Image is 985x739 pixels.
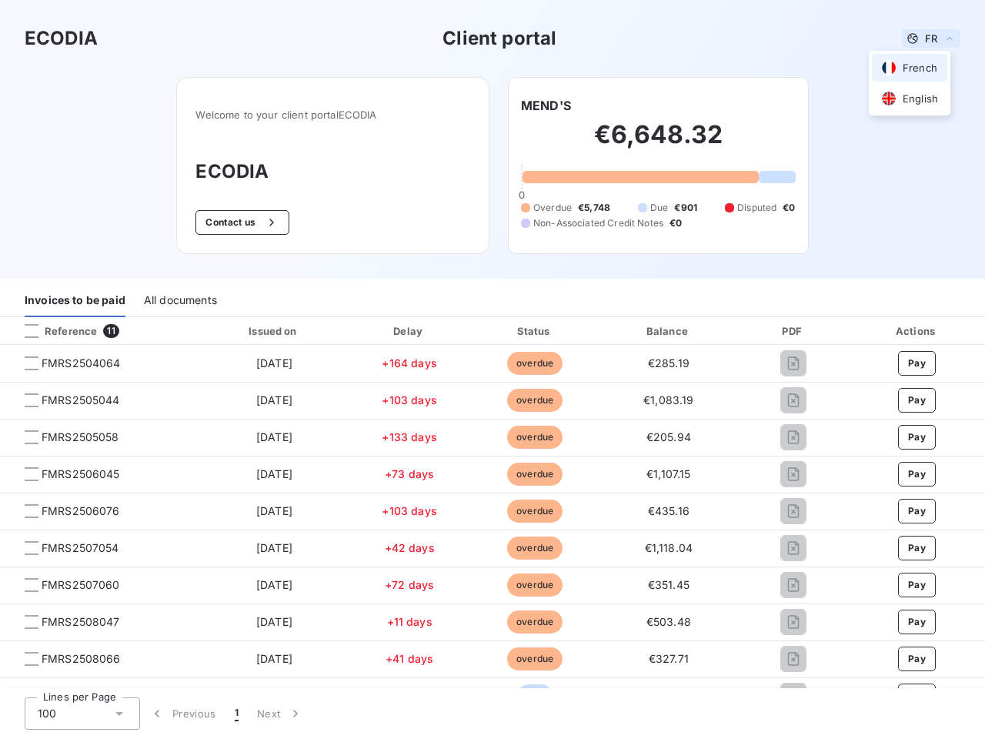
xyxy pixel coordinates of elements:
span: overdue [507,500,563,523]
div: Status [474,323,596,339]
span: €285.19 [648,356,689,369]
span: +103 days [382,393,436,406]
button: Pay [898,425,936,450]
button: Pay [898,462,936,487]
span: +164 days [382,356,436,369]
h3: ECODIA [25,25,98,52]
span: overdue [507,352,563,375]
span: overdue [507,537,563,560]
span: €0 [783,201,795,215]
span: FMRS2505044 [42,393,120,408]
span: [DATE] [256,541,292,554]
span: FMRS2507054 [42,540,119,556]
div: Issued on [203,323,345,339]
span: €1,083.19 [643,393,693,406]
div: Actions [852,323,982,339]
span: FMRS2508047 [42,614,120,630]
span: FMRS2506076 [42,503,120,519]
span: +72 days [385,578,434,591]
div: Reference [12,324,97,338]
span: €435.16 [648,504,689,517]
span: French [903,61,937,75]
div: PDF [741,323,846,339]
span: overdue [507,463,563,486]
span: €327.71 [649,652,689,665]
button: Next [248,697,312,730]
span: +73 days [385,467,434,480]
div: Delay [351,323,468,339]
button: Pay [898,684,936,708]
h6: MEND'S [521,96,571,115]
span: [DATE] [256,615,292,628]
button: Pay [898,351,936,376]
span: +42 days [385,541,435,554]
span: €351.45 [648,578,689,591]
span: €503.48 [646,615,691,628]
h3: ECODIA [195,158,470,186]
span: overdue [507,426,563,449]
button: Pay [898,499,936,523]
span: €1,107.15 [646,467,690,480]
button: Pay [898,388,936,413]
span: Overdue [533,201,572,215]
span: €1,118.04 [645,541,693,554]
button: Contact us [195,210,289,235]
span: due [517,684,552,707]
span: overdue [507,573,563,597]
span: FMRS2504064 [42,356,121,371]
h3: Client portal [442,25,556,52]
span: [DATE] [256,504,292,517]
span: 0 [519,189,525,201]
span: overdue [507,647,563,670]
span: Non-Associated Credit Notes [533,216,663,230]
button: 1 [225,697,248,730]
button: Pay [898,573,936,597]
span: [DATE] [256,652,292,665]
span: FMRS2508066 [42,651,121,667]
span: overdue [507,610,563,634]
span: [DATE] [256,430,292,443]
button: Previous [140,697,225,730]
div: Invoices to be paid [25,285,125,317]
span: Due [650,201,668,215]
span: [DATE] [256,393,292,406]
div: Balance [602,323,735,339]
span: 100 [38,706,56,721]
span: FMRS2506045 [42,466,120,482]
span: €205.94 [646,430,691,443]
span: [DATE] [256,356,292,369]
span: FMRS2505058 [42,430,119,445]
button: Pay [898,610,936,634]
span: Disputed [737,201,776,215]
span: [DATE] [256,578,292,591]
span: FMRS2507060 [42,577,120,593]
span: overdue [507,389,563,412]
span: 11 [103,324,119,338]
span: +41 days [386,652,433,665]
span: 1 [235,706,239,721]
span: €5,748 [578,201,610,215]
span: €901 [674,201,697,215]
span: English [903,92,938,106]
div: All documents [144,285,217,317]
h2: €6,648.32 [521,119,796,166]
span: +133 days [382,430,436,443]
span: €0 [669,216,682,230]
button: Pay [898,647,936,671]
span: +11 days [387,615,432,628]
span: FR [925,32,937,45]
span: Welcome to your client portal ECODIA [195,109,470,121]
button: Pay [898,536,936,560]
span: +103 days [382,504,436,517]
span: [DATE] [256,467,292,480]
